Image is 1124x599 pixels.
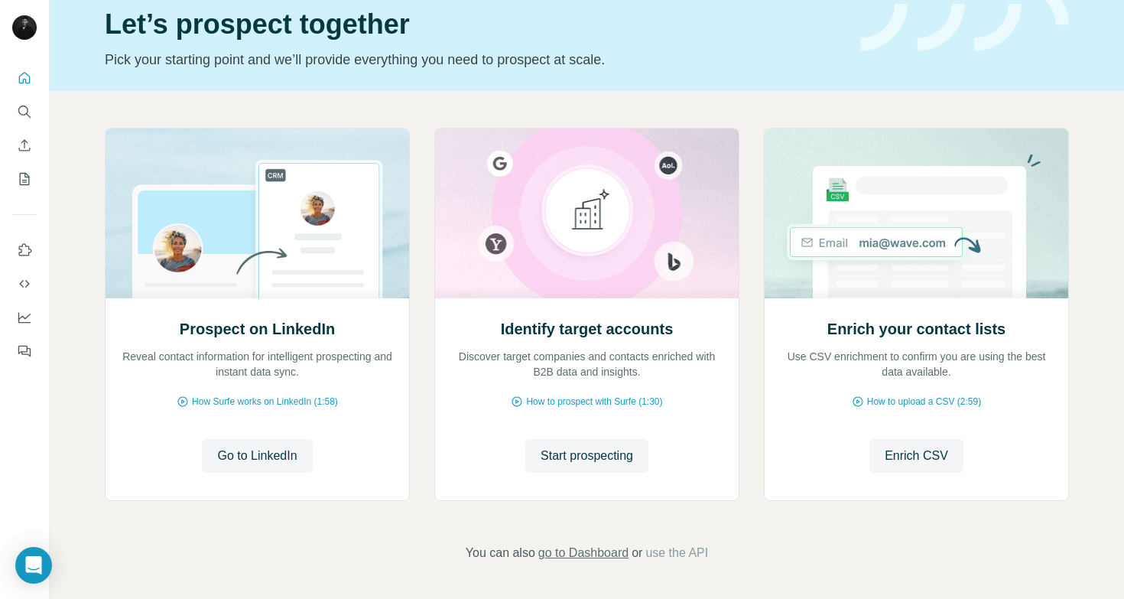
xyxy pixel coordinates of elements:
[121,349,394,379] p: Reveal contact information for intelligent prospecting and instant data sync.
[434,129,739,298] img: Identify target accounts
[105,9,842,40] h1: Let’s prospect together
[12,132,37,159] button: Enrich CSV
[466,544,535,562] span: You can also
[525,439,648,473] button: Start prospecting
[202,439,312,473] button: Go to LinkedIn
[867,395,981,409] span: How to upload a CSV (2:59)
[632,544,642,562] span: or
[869,439,963,473] button: Enrich CSV
[217,447,297,465] span: Go to LinkedIn
[180,318,335,340] h2: Prospect on LinkedIn
[12,15,37,40] img: Avatar
[538,544,629,562] button: go to Dashboard
[645,544,708,562] button: use the API
[780,349,1053,379] p: Use CSV enrichment to confirm you are using the best data available.
[501,318,674,340] h2: Identify target accounts
[15,547,52,584] div: Open Intercom Messenger
[192,395,338,409] span: How Surfe works on LinkedIn (1:58)
[12,270,37,298] button: Use Surfe API
[541,447,633,465] span: Start prospecting
[105,49,842,70] p: Pick your starting point and we’ll provide everything you need to prospect at scale.
[12,98,37,125] button: Search
[885,447,948,465] span: Enrich CSV
[764,129,1069,298] img: Enrich your contact lists
[105,129,410,298] img: Prospect on LinkedIn
[12,236,37,264] button: Use Surfe on LinkedIn
[526,395,662,409] span: How to prospect with Surfe (1:30)
[12,304,37,331] button: Dashboard
[12,337,37,365] button: Feedback
[827,318,1005,340] h2: Enrich your contact lists
[12,64,37,92] button: Quick start
[450,349,723,379] p: Discover target companies and contacts enriched with B2B data and insights.
[12,165,37,193] button: My lists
